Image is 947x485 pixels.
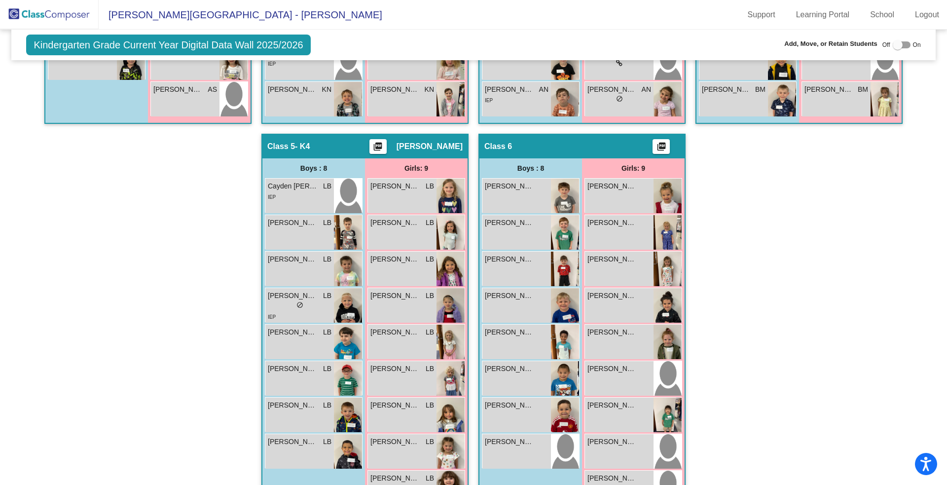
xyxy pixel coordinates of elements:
span: BM [755,84,765,95]
span: [PERSON_NAME] [268,84,317,95]
span: [PERSON_NAME] [587,437,637,447]
span: [PERSON_NAME] [587,84,637,95]
span: [PERSON_NAME] [370,291,420,301]
span: LB [426,181,434,191]
span: - K4 [295,142,310,151]
span: IEP [268,61,276,67]
span: [PERSON_NAME] [268,364,317,374]
span: [PERSON_NAME] [268,327,317,337]
span: Class 6 [484,142,512,151]
span: [PERSON_NAME] [370,181,420,191]
span: [PERSON_NAME] [370,364,420,374]
span: [PERSON_NAME] [587,218,637,228]
span: LB [323,218,331,228]
span: [PERSON_NAME] [485,181,534,191]
span: [PERSON_NAME] [397,142,463,151]
span: [PERSON_NAME] [268,437,317,447]
span: [PERSON_NAME] [587,473,637,484]
span: LB [426,473,434,484]
span: IEP [268,194,276,200]
span: [PERSON_NAME] [485,400,534,410]
span: KN [425,84,434,95]
a: Learning Portal [788,7,858,23]
a: School [862,7,902,23]
span: [PERSON_NAME] [268,291,317,301]
span: [PERSON_NAME][GEOGRAPHIC_DATA] - [PERSON_NAME] [99,7,382,23]
span: LB [426,437,434,447]
span: IEP [485,98,493,103]
mat-icon: picture_as_pdf [372,142,384,155]
span: [PERSON_NAME] [702,84,751,95]
span: [PERSON_NAME] [485,364,534,374]
span: Cayden [PERSON_NAME] [268,181,317,191]
span: [PERSON_NAME] [587,254,637,264]
span: On [913,40,921,49]
span: [PERSON_NAME] [370,473,420,484]
span: do_not_disturb_alt [616,95,623,102]
span: LB [323,327,331,337]
span: [PERSON_NAME] [587,181,637,191]
span: [PERSON_NAME] [268,218,317,228]
span: [PERSON_NAME] [587,327,637,337]
span: AN [642,84,651,95]
span: KN [322,84,331,95]
span: [PERSON_NAME] [485,327,534,337]
span: Off [882,40,890,49]
span: LB [323,400,331,410]
button: Print Students Details [653,139,670,154]
div: Girls: 9 [365,158,468,178]
span: [PERSON_NAME] [485,291,534,301]
span: LB [426,218,434,228]
span: AS [208,84,217,95]
span: [PERSON_NAME] [370,400,420,410]
span: Class 5 [267,142,295,151]
span: AN [539,84,548,95]
span: [PERSON_NAME] [485,84,534,95]
span: LB [323,254,331,264]
span: LB [323,437,331,447]
span: LB [426,400,434,410]
div: Girls: 9 [582,158,685,178]
span: [PERSON_NAME] [153,84,203,95]
span: [PERSON_NAME] [370,437,420,447]
span: LB [323,364,331,374]
span: [PERSON_NAME] [804,84,854,95]
span: [PERSON_NAME] [587,364,637,374]
span: [PERSON_NAME] [587,291,637,301]
span: do_not_disturb_alt [296,301,303,308]
span: BM [858,84,868,95]
span: LB [323,291,331,301]
span: [PERSON_NAME] [485,437,534,447]
span: [PERSON_NAME] [268,400,317,410]
span: [PERSON_NAME] [587,400,637,410]
span: [PERSON_NAME] [485,218,534,228]
span: [PERSON_NAME] [PERSON_NAME] [370,218,420,228]
span: [PERSON_NAME] [485,254,534,264]
span: [PERSON_NAME] [370,327,420,337]
span: IEP [268,314,276,320]
button: Print Students Details [369,139,387,154]
div: Boys : 8 [262,158,365,178]
span: Add, Move, or Retain Students [784,39,877,49]
span: [PERSON_NAME] [370,254,420,264]
span: [PERSON_NAME] [370,84,420,95]
span: LB [426,364,434,374]
a: Logout [907,7,947,23]
mat-icon: picture_as_pdf [656,142,667,155]
span: [PERSON_NAME] [268,254,317,264]
a: Support [740,7,783,23]
span: LB [323,181,331,191]
div: Boys : 8 [479,158,582,178]
span: Kindergarten Grade Current Year Digital Data Wall 2025/2026 [26,35,310,55]
span: LB [426,327,434,337]
span: LB [426,254,434,264]
span: LB [426,291,434,301]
